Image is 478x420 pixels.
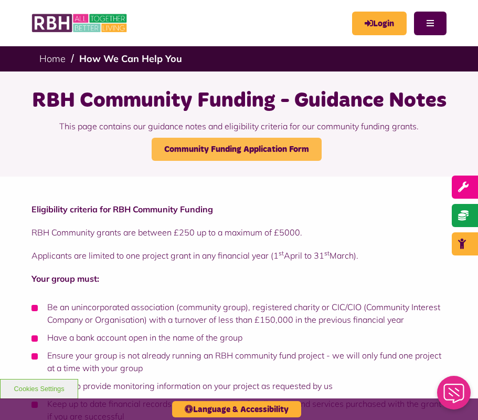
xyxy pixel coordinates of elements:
p: This page contains our guidance notes and eligibility criteria for our community funding grants. [13,115,465,138]
li: Be an unincorporated association (community group), registered charity or CIC/CIO (Community Inte... [31,301,447,326]
li: Ensure your group is not already running an RBH community fund project - we will only fund one pr... [31,349,447,374]
li: Agree to provide monitoring information on your project as requested by us [31,380,447,392]
iframe: Netcall Web Assistant for live chat [431,373,478,420]
sup: st [279,249,284,257]
a: MyRBH [352,12,407,35]
sup: st [324,249,330,257]
li: Have a bank account open in the name of the group [31,331,447,344]
p: RBH Community grants are between £250 up to a maximum of £5000. [31,226,447,239]
a: How We Can Help You [79,53,182,65]
strong: Eligibility criteria for RBH Community Funding [31,204,213,214]
strong: Your group must: [31,273,99,284]
a: Community Funding Application Form - open in a new tab [152,138,322,161]
button: Navigation [414,12,447,35]
a: Home [39,53,66,65]
button: Language & Accessibility [172,401,301,417]
h1: RBH Community Funding - Guidance Notes [13,87,465,115]
img: RBH [31,11,129,36]
p: Applicants are limited to one project grant in any financial year (1 April to 31 March). [31,249,447,262]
